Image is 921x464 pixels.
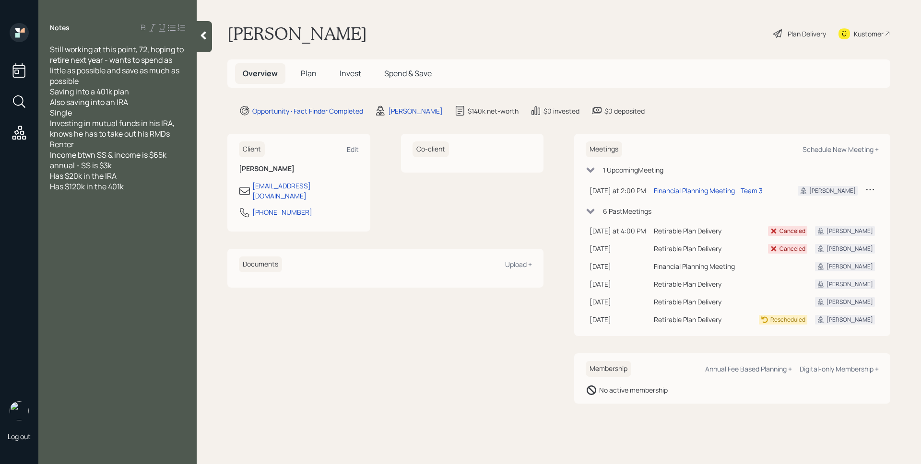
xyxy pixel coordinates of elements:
[10,401,29,420] img: james-distasi-headshot.png
[827,244,873,253] div: [PERSON_NAME]
[854,29,884,39] div: Kustomer
[654,244,751,254] div: Retirable Plan Delivery
[800,364,879,373] div: Digital-only Membership +
[604,106,645,116] div: $0 deposited
[705,364,792,373] div: Annual Fee Based Planning +
[413,141,449,157] h6: Co-client
[827,262,873,271] div: [PERSON_NAME]
[603,165,663,175] div: 1 Upcoming Meeting
[654,279,751,289] div: Retirable Plan Delivery
[252,207,312,217] div: [PHONE_NUMBER]
[384,68,432,79] span: Spend & Save
[788,29,826,39] div: Plan Delivery
[779,244,805,253] div: Canceled
[590,261,646,271] div: [DATE]
[252,181,359,201] div: [EMAIL_ADDRESS][DOMAIN_NAME]
[586,141,622,157] h6: Meetings
[654,226,751,236] div: Retirable Plan Delivery
[827,315,873,324] div: [PERSON_NAME]
[227,23,367,44] h1: [PERSON_NAME]
[590,279,646,289] div: [DATE]
[505,260,532,269] div: Upload +
[301,68,317,79] span: Plan
[770,315,805,324] div: Rescheduled
[590,244,646,254] div: [DATE]
[590,314,646,325] div: [DATE]
[252,106,363,116] div: Opportunity · Fact Finder Completed
[827,298,873,306] div: [PERSON_NAME]
[340,68,361,79] span: Invest
[586,361,631,377] h6: Membership
[50,23,70,33] label: Notes
[8,432,31,441] div: Log out
[590,186,646,196] div: [DATE] at 2:00 PM
[599,385,668,395] div: No active membership
[468,106,519,116] div: $140k net-worth
[654,186,763,196] div: Financial Planning Meeting - Team 3
[50,44,185,192] span: Still working at this point, 72, hoping to retire next year - wants to spend as little as possibl...
[809,186,856,195] div: [PERSON_NAME]
[779,227,805,235] div: Canceled
[603,206,651,216] div: 6 Past Meeting s
[239,256,282,272] h6: Documents
[654,314,751,325] div: Retirable Plan Delivery
[654,261,751,271] div: Financial Planning Meeting
[654,297,751,307] div: Retirable Plan Delivery
[239,165,359,173] h6: [PERSON_NAME]
[347,145,359,154] div: Edit
[543,106,579,116] div: $0 invested
[388,106,443,116] div: [PERSON_NAME]
[243,68,278,79] span: Overview
[803,145,879,154] div: Schedule New Meeting +
[590,226,646,236] div: [DATE] at 4:00 PM
[239,141,265,157] h6: Client
[827,227,873,235] div: [PERSON_NAME]
[827,280,873,289] div: [PERSON_NAME]
[590,297,646,307] div: [DATE]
